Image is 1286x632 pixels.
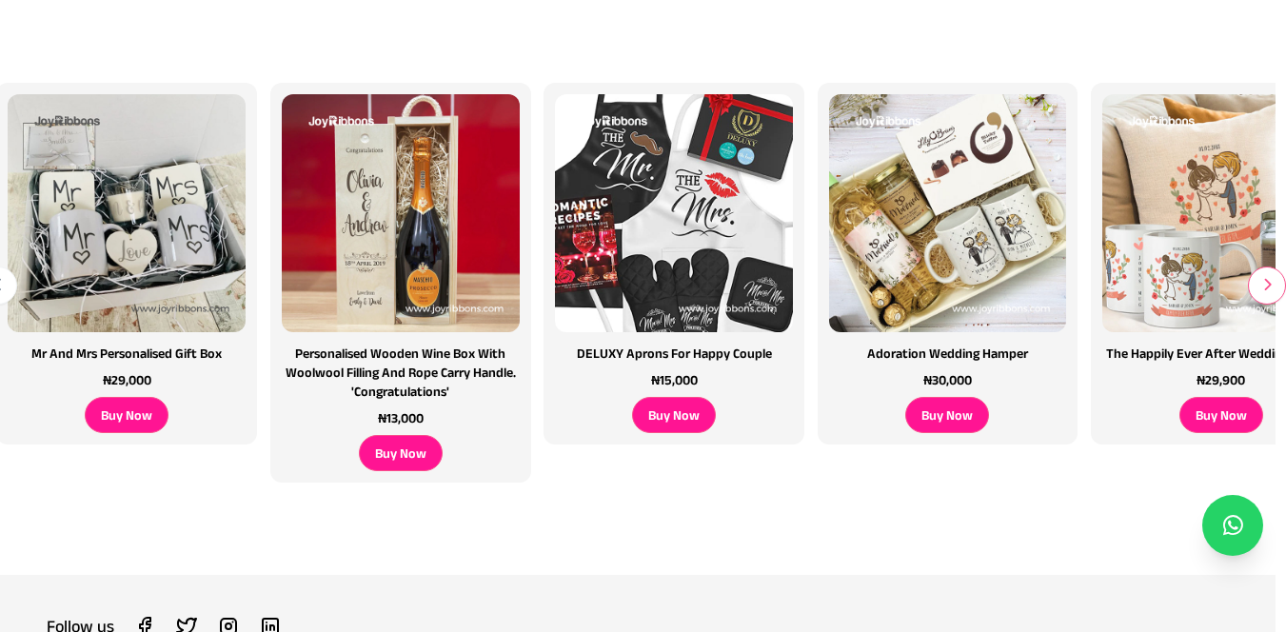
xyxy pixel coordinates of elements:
[31,344,222,363] h3: Mr and Mrs Personalised gift box
[811,83,1084,444] a: shop wedding gifts on joyribbons Adoration Wedding Hamper ₦30,000 Buy Now
[103,370,151,389] p: ₦29,000
[632,397,716,433] div: Buy Now
[1197,370,1245,389] p: ₦29,900
[867,344,1028,363] h3: Adoration Wedding Hamper
[905,397,989,433] div: Buy Now
[378,408,424,427] p: ₦13,000
[555,94,793,332] img: shop wedding gifts on joyribbons
[85,397,168,433] div: Buy Now
[8,94,246,332] img: shop wedding gifts on joyribbons
[264,83,537,483] a: shop wedding gifts on joyribbons Personalised Wooden Wine Box with Woolwool filling and Rope carr...
[1179,397,1263,433] div: Buy Now
[359,435,443,471] div: Buy Now
[829,94,1067,332] img: shop wedding gifts on joyribbons
[537,83,810,444] a: shop wedding gifts on joyribbons DELUXY Aprons For Happy Couple ₦15,000 Buy Now
[282,94,520,332] img: shop wedding gifts on joyribbons
[651,370,698,389] p: ₦15,000
[282,344,520,401] h3: Personalised Wooden Wine Box with Woolwool filling and Rope carry handle. 'Congratulations'
[923,370,972,389] p: ₦30,000
[577,344,772,363] h3: DELUXY Aprons For Happy Couple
